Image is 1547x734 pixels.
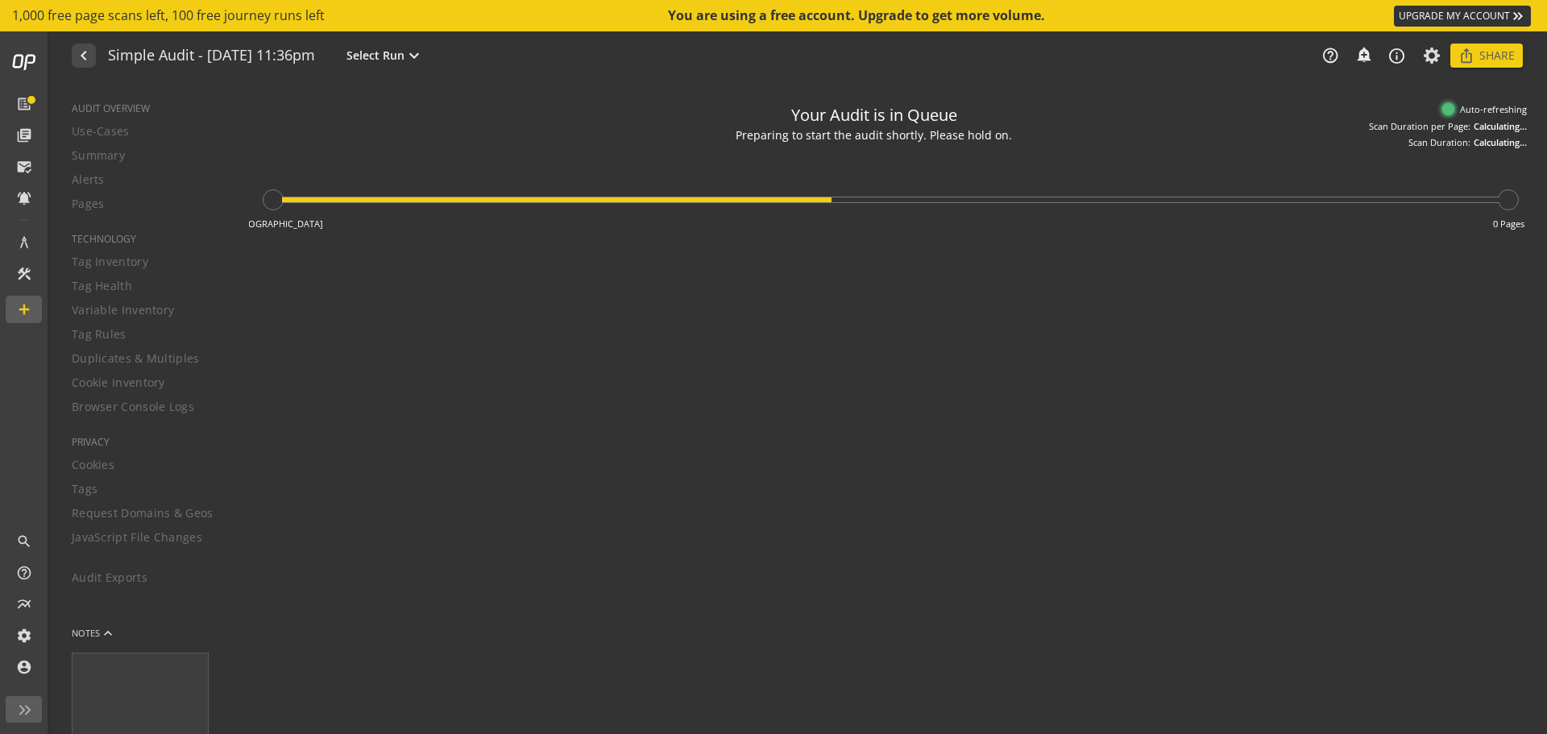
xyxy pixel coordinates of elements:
mat-icon: help_outline [1321,47,1339,64]
mat-icon: add_alert [1355,46,1371,62]
button: NOTES [72,614,116,653]
mat-icon: expand_more [404,46,424,65]
button: Select Run [343,45,427,66]
mat-icon: keyboard_arrow_up [100,625,116,641]
mat-icon: keyboard_double_arrow_right [1510,8,1526,24]
div: Auto-refreshing [1442,103,1527,116]
mat-icon: mark_email_read [16,159,32,175]
div: In [GEOGRAPHIC_DATA] [223,218,323,230]
mat-icon: ios_share [1458,48,1474,64]
div: Preparing to start the audit shortly. Please hold on. [736,127,1012,144]
mat-icon: help_outline [16,565,32,581]
mat-icon: architecture [16,234,32,251]
button: Share [1450,44,1523,68]
h1: Simple Audit - 02 September 2025 | 11:36pm [108,48,315,64]
mat-icon: list_alt [16,96,32,112]
span: Select Run [346,48,404,64]
div: 0 Pages [1493,218,1524,230]
mat-icon: notifications_active [16,190,32,206]
mat-icon: settings [16,628,32,644]
div: Scan Duration per Page: [1369,120,1470,133]
mat-icon: info_outline [1387,47,1406,65]
mat-icon: multiline_chart [16,596,32,612]
mat-icon: construction [16,266,32,282]
span: Share [1479,41,1515,70]
div: Calculating... [1474,136,1527,149]
mat-icon: add [16,301,32,317]
a: UPGRADE MY ACCOUNT [1394,6,1531,27]
div: Scan Duration: [1408,136,1470,149]
div: Calculating... [1474,120,1527,133]
mat-icon: search [16,533,32,549]
mat-icon: navigate_before [74,46,91,65]
mat-icon: account_circle [16,659,32,675]
span: 1,000 free page scans left, 100 free journey runs left [12,6,325,25]
mat-icon: library_books [16,127,32,143]
div: Your Audit is in Queue [791,104,957,127]
div: You are using a free account. Upgrade to get more volume. [668,6,1047,25]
